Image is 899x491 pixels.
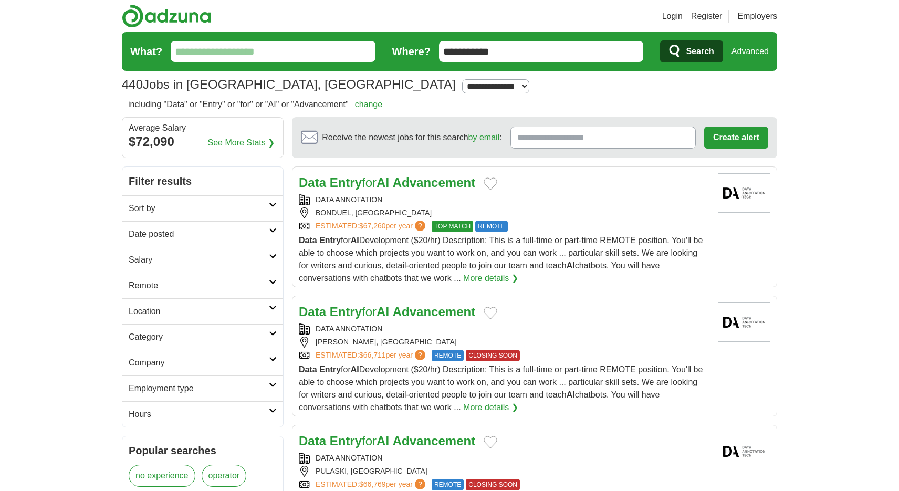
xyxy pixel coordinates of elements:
span: REMOTE [475,221,507,232]
strong: Advancement [393,175,475,190]
a: Salary [122,247,283,273]
span: CLOSING SOON [466,479,520,490]
h2: Popular searches [129,443,277,458]
strong: AI [377,305,389,319]
strong: AI [377,434,389,448]
strong: Data [299,175,326,190]
button: Add to favorite jobs [484,177,497,190]
h2: Employment type [129,382,269,395]
h2: Salary [129,254,269,266]
span: REMOTE [432,479,464,490]
a: Remote [122,273,283,298]
a: Data EntryforAI Advancement [299,305,475,319]
a: change [355,100,383,109]
h2: including "Data" or "Entry" or "for" or "AI" or "Advancement" [128,98,382,111]
a: Advanced [731,41,769,62]
strong: AI [351,365,359,374]
h2: Category [129,331,269,343]
a: More details ❯ [463,272,518,285]
span: TOP MATCH [432,221,473,232]
h2: Sort by [129,202,269,215]
h2: Location [129,305,269,318]
a: Category [122,324,283,350]
strong: Data [299,434,326,448]
strong: AI [351,236,359,245]
button: Add to favorite jobs [484,307,497,319]
h1: Jobs in [GEOGRAPHIC_DATA], [GEOGRAPHIC_DATA] [122,77,456,91]
strong: Entry [330,305,362,319]
a: More details ❯ [463,401,518,414]
strong: AI [567,261,575,270]
h2: Hours [129,408,269,421]
button: Add to favorite jobs [484,436,497,448]
a: no experience [129,465,195,487]
span: Search [686,41,714,62]
a: Employers [737,10,777,23]
div: BONDUEL, [GEOGRAPHIC_DATA] [299,207,709,218]
div: DATA ANNOTATION [299,323,709,335]
span: ? [415,479,425,489]
strong: Entry [330,434,362,448]
span: $66,711 [359,351,386,359]
img: Company logo [718,173,770,213]
a: Date posted [122,221,283,247]
label: What? [130,44,162,59]
strong: Data [299,236,317,245]
a: Login [662,10,683,23]
a: ESTIMATED:$66,711per year? [316,350,427,361]
strong: AI [567,390,575,399]
strong: Entry [319,365,341,374]
div: $72,090 [129,132,277,151]
h2: Company [129,357,269,369]
div: DATA ANNOTATION [299,453,709,464]
span: $66,769 [359,480,386,488]
a: Data EntryforAI Advancement [299,175,475,190]
a: ESTIMATED:$67,260per year? [316,221,427,232]
strong: Data [299,365,317,374]
a: Data EntryforAI Advancement [299,434,475,448]
a: Sort by [122,195,283,221]
strong: Advancement [393,434,475,448]
a: Hours [122,401,283,427]
label: Where? [392,44,431,59]
a: Location [122,298,283,324]
a: by email [468,133,500,142]
strong: Entry [319,236,341,245]
a: ESTIMATED:$66,769per year? [316,479,427,490]
div: Average Salary [129,124,277,132]
button: Create alert [704,127,768,149]
a: Employment type [122,375,283,401]
span: Receive the newest jobs for this search : [322,131,501,144]
button: Search [660,40,723,62]
span: for Development ($20/hr) Description: This is a full-time or part-time REMOTE position. You'll be... [299,365,703,412]
h2: Date posted [129,228,269,241]
span: $67,260 [359,222,386,230]
div: [PERSON_NAME], [GEOGRAPHIC_DATA] [299,337,709,348]
h2: Remote [129,279,269,292]
span: 440 [122,75,143,94]
div: PULASKI, [GEOGRAPHIC_DATA] [299,466,709,477]
span: ? [415,221,425,231]
h2: Filter results [122,167,283,195]
a: Company [122,350,283,375]
strong: Entry [330,175,362,190]
div: DATA ANNOTATION [299,194,709,205]
img: Company logo [718,302,770,342]
a: Register [691,10,723,23]
strong: AI [377,175,389,190]
span: CLOSING SOON [466,350,520,361]
strong: Data [299,305,326,319]
span: ? [415,350,425,360]
strong: Advancement [393,305,475,319]
span: REMOTE [432,350,464,361]
a: operator [202,465,247,487]
img: Adzuna logo [122,4,211,28]
img: Company logo [718,432,770,471]
span: for Development ($20/hr) Description: This is a full-time or part-time REMOTE position. You'll be... [299,236,703,283]
a: See More Stats ❯ [208,137,275,149]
